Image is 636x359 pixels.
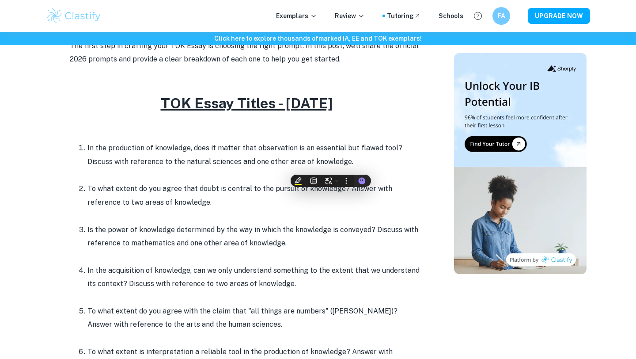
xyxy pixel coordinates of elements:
[161,95,333,111] u: TOK Essay Titles - [DATE]
[87,264,423,291] p: In the acquisition of knowledge, can we only understand something to the extent that we understan...
[335,11,365,21] p: Review
[454,53,587,274] img: Thumbnail
[528,8,590,24] button: UPGRADE NOW
[87,141,423,168] p: In the production of knowledge, does it matter that observation is an essential but flawed tool? ...
[46,7,102,25] img: Clastify logo
[2,34,634,43] h6: Click here to explore thousands of marked IA, EE and TOK exemplars !
[87,182,423,209] p: To what extent do you agree that doubt is central to the pursuit of knowledge? Answer with refere...
[276,11,317,21] p: Exemplars
[492,7,510,25] button: FA
[439,11,463,21] a: Schools
[470,8,485,23] button: Help and Feedback
[87,305,423,332] p: To what extent do you agree with the claim that "all things are numbers" ([PERSON_NAME])? Answer ...
[387,11,421,21] a: Tutoring
[87,223,423,250] p: Is the power of knowledge determined by the way in which the knowledge is conveyed? Discuss with ...
[70,39,423,66] p: The first step in crafting your TOK Essay is choosing the right prompt. In this post, we’ll share...
[496,11,507,21] h6: FA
